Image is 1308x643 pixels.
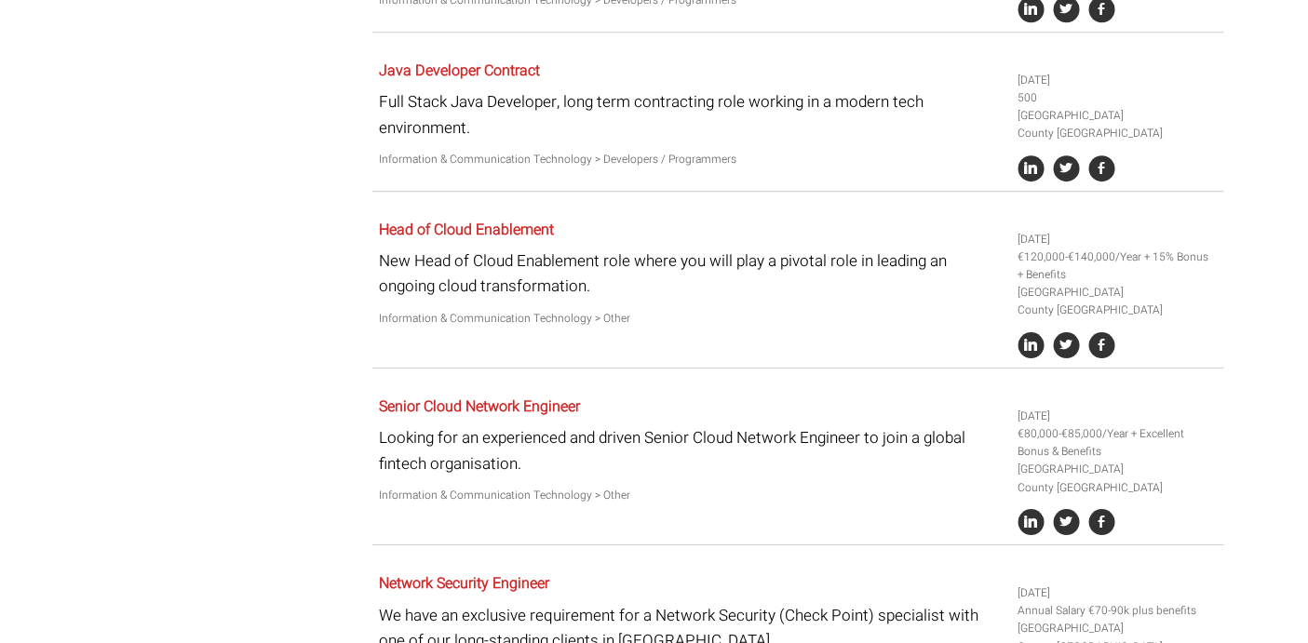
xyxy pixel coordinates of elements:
[1018,72,1218,89] li: [DATE]
[1018,231,1218,248] li: [DATE]
[380,487,1005,504] p: Information & Communication Technology > Other
[1018,408,1218,425] li: [DATE]
[1018,107,1218,142] li: [GEOGRAPHIC_DATA] County [GEOGRAPHIC_DATA]
[380,572,550,595] a: Network Security Engineer
[380,151,1005,168] p: Information & Communication Technology > Developers / Programmers
[1018,89,1218,107] li: 500
[380,219,555,241] a: Head of Cloud Enablement
[1018,461,1218,496] li: [GEOGRAPHIC_DATA] County [GEOGRAPHIC_DATA]
[380,89,1005,140] p: Full Stack Java Developer, long term contracting role working in a modern tech environment.
[380,395,581,418] a: Senior Cloud Network Engineer
[1018,248,1218,284] li: €120,000-€140,000/Year + 15% Bonus + Benefits
[1018,602,1218,620] li: Annual Salary €70-90k plus benefits
[1018,284,1218,319] li: [GEOGRAPHIC_DATA] County [GEOGRAPHIC_DATA]
[380,425,1005,476] p: Looking for an experienced and driven Senior Cloud Network Engineer to join a global fintech orga...
[380,310,1005,328] p: Information & Communication Technology > Other
[1018,425,1218,461] li: €80,000-€85,000/Year + Excellent Bonus & Benefits
[380,60,541,82] a: Java Developer Contract
[380,248,1005,299] p: New Head of Cloud Enablement role where you will play a pivotal role in leading an ongoing cloud ...
[1018,584,1218,602] li: [DATE]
